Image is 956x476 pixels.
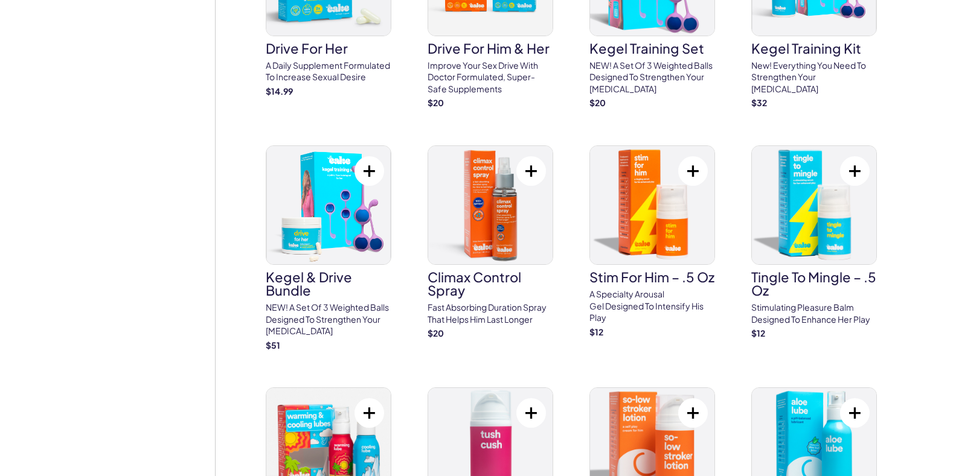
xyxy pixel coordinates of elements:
[428,270,553,297] h3: Climax Control Spray
[589,60,715,95] p: NEW! A set of 3 weighted balls designed to strengthen your [MEDICAL_DATA]
[266,146,391,264] img: Kegel & Drive Bundle
[266,86,293,97] strong: $ 14.99
[752,146,876,264] img: Tingle To Mingle – .5 oz
[589,326,603,337] strong: $ 12
[428,146,553,264] img: Climax Control Spray
[266,145,391,351] a: Kegel & Drive BundleKegel & Drive BundleNEW! A set of 3 weighted balls designed to strengthen you...
[589,270,715,284] h3: Stim For Him – .5 oz
[266,42,391,55] h3: drive for her
[266,302,391,337] p: NEW! A set of 3 weighted balls designed to strengthen your [MEDICAL_DATA]
[266,270,391,297] h3: Kegel & Drive Bundle
[590,146,714,264] img: Stim For Him – .5 oz
[428,97,444,108] strong: $ 20
[266,340,280,351] strong: $ 51
[751,302,877,325] p: Stimulating pleasure balm designed to enhance her play
[589,97,606,108] strong: $ 20
[751,328,765,338] strong: $ 12
[266,60,391,83] p: A daily supplement formulated to increase sexual desire
[589,145,715,338] a: Stim For Him – .5 ozStim For Him – .5 ozA specialty arousal gel designed to intensify his play$12
[751,145,877,340] a: Tingle To Mingle – .5 ozTingle To Mingle – .5 ozStimulating pleasure balm designed to enhance her...
[428,60,553,95] p: Improve your sex drive with doctor formulated, super-safe supplements
[751,60,877,95] p: New! Everything you need to strengthen your [MEDICAL_DATA]
[428,302,553,325] p: Fast absorbing duration spray that helps him last longer
[751,42,877,55] h3: Kegel Training Kit
[428,328,444,338] strong: $ 20
[428,42,553,55] h3: drive for him & her
[751,270,877,297] h3: Tingle To Mingle – .5 oz
[589,288,715,324] p: A specialty arousal gel designed to intensify his play
[589,42,715,55] h3: Kegel Training Set
[428,145,553,340] a: Climax Control SprayClimax Control SprayFast absorbing duration spray that helps him last longer$20
[751,97,767,108] strong: $ 32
